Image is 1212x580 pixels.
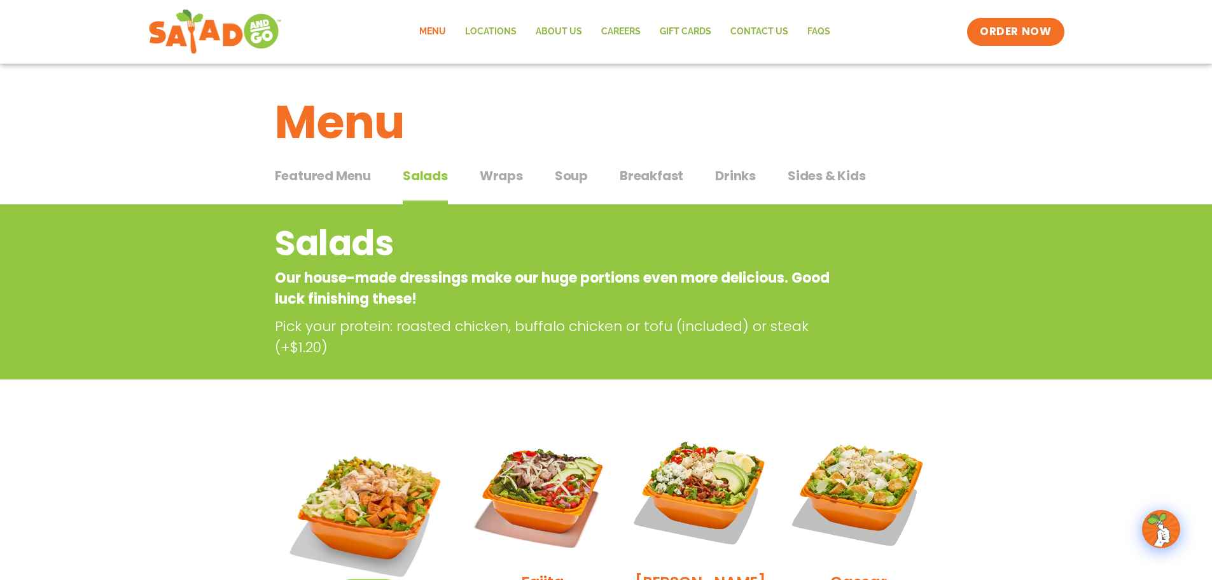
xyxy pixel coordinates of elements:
img: Product photo for Caesar Salad [789,423,928,562]
span: Sides & Kids [788,166,866,185]
div: Tabbed content [275,162,938,205]
img: new-SAG-logo-768×292 [148,6,282,57]
a: Contact Us [721,17,798,46]
nav: Menu [410,17,840,46]
span: Drinks [715,166,756,185]
h2: Salads [275,218,835,269]
p: Our house-made dressings make our huge portions even more delicious. Good luck finishing these! [275,267,835,309]
span: Wraps [480,166,523,185]
span: Breakfast [620,166,683,185]
a: Menu [410,17,456,46]
p: Pick your protein: roasted chicken, buffalo chicken or tofu (included) or steak (+$1.20) [275,316,841,358]
img: wpChatIcon [1143,511,1179,547]
span: Salads [403,166,448,185]
a: FAQs [798,17,840,46]
img: Product photo for Cobb Salad [631,423,770,562]
img: Product photo for Fajita Salad [473,423,611,562]
a: Locations [456,17,526,46]
h1: Menu [275,88,938,157]
a: GIFT CARDS [650,17,721,46]
span: ORDER NOW [980,24,1051,39]
span: Soup [555,166,588,185]
a: Careers [592,17,650,46]
span: Featured Menu [275,166,371,185]
a: ORDER NOW [967,18,1064,46]
a: About Us [526,17,592,46]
